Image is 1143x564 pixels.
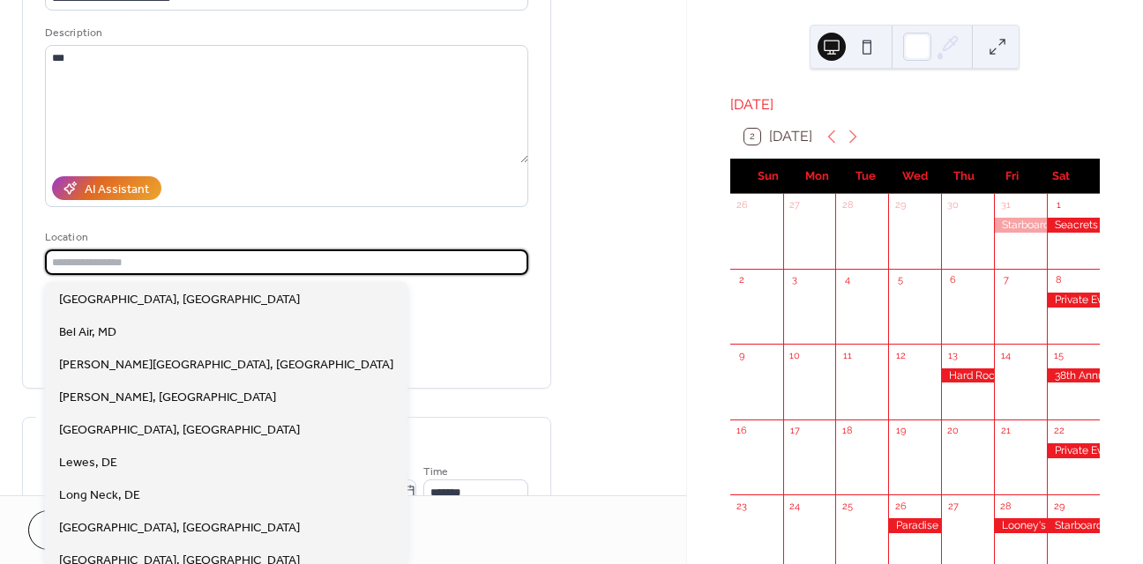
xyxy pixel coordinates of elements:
div: 27 [788,199,802,212]
div: 13 [946,349,960,362]
div: Private Event [1047,443,1100,458]
div: 5 [893,274,907,287]
div: Sun [744,159,793,194]
div: 11 [840,349,854,362]
button: AI Assistant [52,176,161,200]
div: 21 [999,425,1012,438]
button: Cancel [28,510,137,550]
div: Description [45,24,525,42]
button: 2[DATE] [738,124,818,149]
div: 30 [946,199,960,212]
div: 1 [1052,199,1065,212]
div: 10 [788,349,802,362]
div: Seacrets [1047,218,1100,233]
div: 12 [893,349,907,362]
div: Location [45,228,525,247]
div: 9 [736,349,749,362]
div: 7 [999,274,1012,287]
div: 23 [736,500,749,513]
div: Hard Rock Lobby Bar [941,368,994,383]
div: [DATE] [730,94,1100,115]
span: [PERSON_NAME], [GEOGRAPHIC_DATA] [59,389,276,407]
div: 22 [1052,425,1065,438]
span: Bel Air, MD [59,323,116,342]
div: 31 [999,199,1012,212]
div: Starboard [994,218,1047,233]
span: Long Neck, DE [59,486,140,505]
div: 28 [999,500,1012,513]
div: 18 [840,425,854,438]
div: 29 [893,199,907,212]
div: AI Assistant [85,181,149,199]
div: Tue [841,159,890,194]
div: 3 [788,274,802,287]
span: [GEOGRAPHIC_DATA], [GEOGRAPHIC_DATA] [59,519,300,538]
span: Lewes, DE [59,454,117,472]
div: 26 [893,500,907,513]
div: 20 [946,425,960,438]
div: 26 [736,199,749,212]
div: 29 [1052,500,1065,513]
div: 19 [893,425,907,438]
div: 8 [1052,274,1065,287]
div: 14 [999,349,1012,362]
div: Sat [1037,159,1086,194]
div: 15 [1052,349,1065,362]
div: 27 [946,500,960,513]
div: 17 [788,425,802,438]
div: Looney's South [994,518,1047,533]
div: 4 [840,274,854,287]
span: [GEOGRAPHIC_DATA], [GEOGRAPHIC_DATA] [59,421,300,440]
div: 16 [736,425,749,438]
div: Thu [939,159,988,194]
div: 6 [946,274,960,287]
div: Starboard [1047,518,1100,533]
div: Wed [891,159,939,194]
div: Paradise Pub [888,518,941,533]
div: Fri [988,159,1036,194]
div: 2 [736,274,749,287]
span: Time [423,463,448,481]
span: [PERSON_NAME][GEOGRAPHIC_DATA], [GEOGRAPHIC_DATA] [59,356,393,375]
div: Mon [793,159,841,194]
div: 28 [840,199,854,212]
div: 25 [840,500,854,513]
div: 24 [788,500,802,513]
span: [GEOGRAPHIC_DATA], [GEOGRAPHIC_DATA] [59,291,300,309]
div: 38th Annual Beebe Ball [1047,368,1100,383]
div: Private Event [1047,293,1100,308]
